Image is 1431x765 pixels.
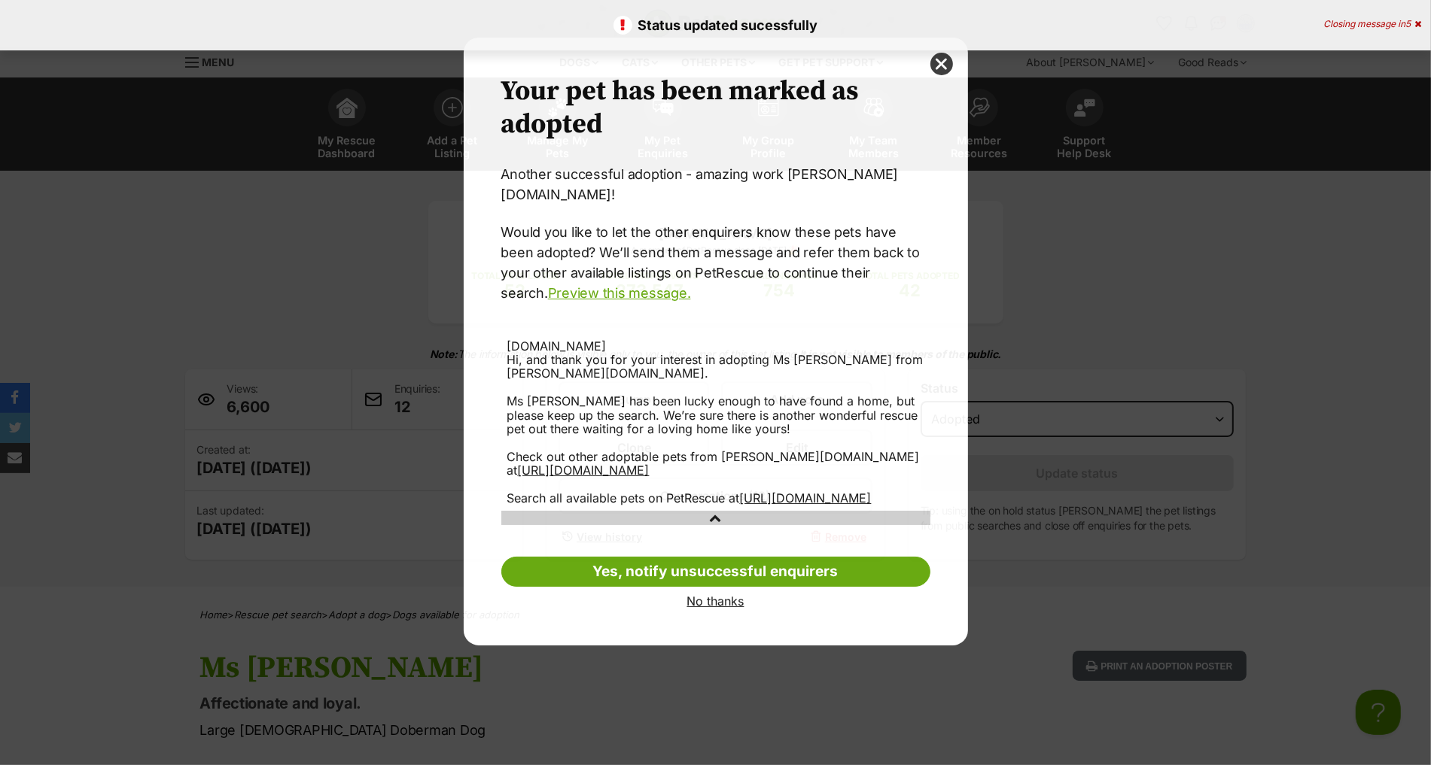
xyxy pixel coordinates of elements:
[501,557,930,587] a: Yes, notify unsuccessful enquirers
[501,164,930,205] p: Another successful adoption - amazing work [PERSON_NAME][DOMAIN_NAME]!
[501,594,930,608] a: No thanks
[501,222,930,303] p: Would you like to let the other enquirers know these pets have been adopted? We’ll send them a me...
[740,490,872,505] a: [URL][DOMAIN_NAME]
[930,53,953,75] button: close
[1405,18,1411,29] span: 5
[507,353,924,505] div: Hi, and thank you for your interest in adopting Ms [PERSON_NAME] from [PERSON_NAME][DOMAIN_NAME]....
[548,285,691,301] a: Preview this message.
[501,75,930,141] h2: Your pet has been marked as adopted
[518,463,650,478] a: [URL][DOMAIN_NAME]
[507,338,607,354] span: [DOMAIN_NAME]
[15,15,1416,35] p: Status updated sucessfully
[1323,19,1421,29] div: Closing message in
